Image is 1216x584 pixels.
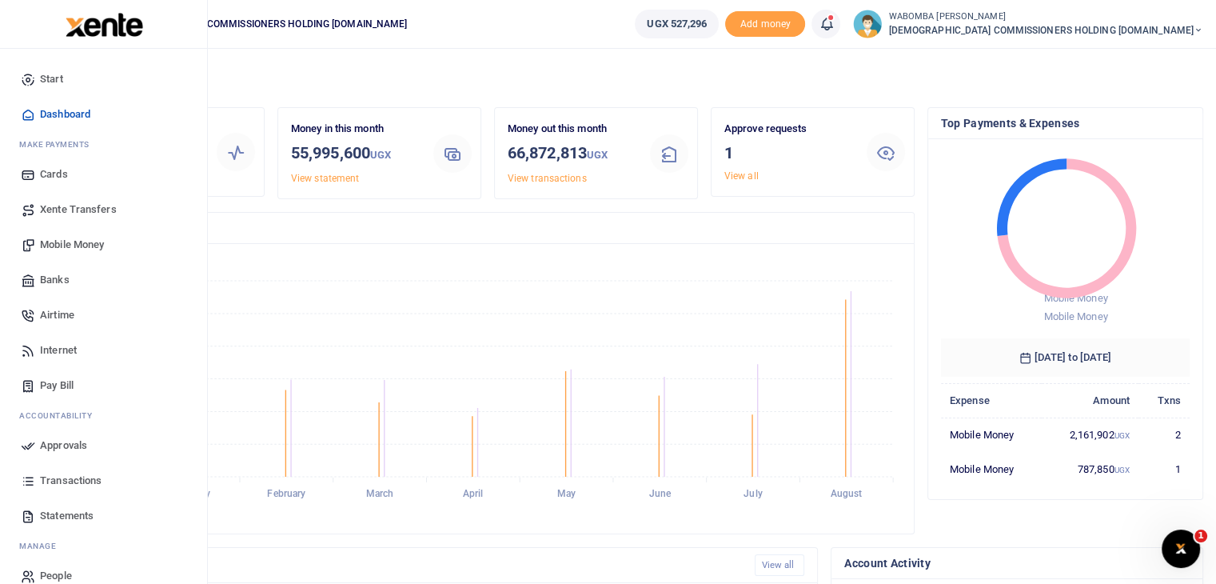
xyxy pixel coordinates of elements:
span: Banks [40,272,70,288]
li: Ac [13,403,194,428]
span: People [40,568,72,584]
a: Xente Transfers [13,192,194,227]
span: Cards [40,166,68,182]
a: Add money [725,17,805,29]
td: 2,161,902 [1042,418,1138,452]
small: UGX [370,149,391,161]
h3: 66,872,813 [508,141,637,167]
small: WABOMBA [PERSON_NAME] [888,10,1203,24]
a: Cards [13,157,194,192]
small: UGX [1114,431,1130,440]
tspan: January [176,488,211,499]
td: 1 [1138,452,1190,486]
td: 2 [1138,418,1190,452]
p: Money out this month [508,121,637,138]
h4: Top Payments & Expenses [941,114,1190,132]
span: Airtime [40,307,74,323]
th: Expense [941,383,1043,418]
a: View transactions [508,173,587,184]
td: 787,850 [1042,452,1138,486]
small: UGX [1114,466,1130,474]
span: ake Payments [27,138,90,150]
li: M [13,132,194,157]
h6: [DATE] to [DATE] [941,338,1190,377]
span: Mobile Money [40,237,104,253]
a: Mobile Money [13,227,194,262]
tspan: May [557,488,576,499]
h3: 1 [724,141,854,165]
h4: Recent Transactions [74,557,742,574]
h3: 55,995,600 [291,141,421,167]
a: Start [13,62,194,97]
img: profile-user [853,10,882,38]
span: Internet [40,342,77,358]
tspan: April [463,488,484,499]
li: Wallet ballance [628,10,725,38]
li: Toup your wallet [725,11,805,38]
span: Mobile Money [1043,310,1107,322]
span: Transactions [40,473,102,489]
span: [DEMOGRAPHIC_DATA] COMMISSIONERS HOLDING [DOMAIN_NAME] [888,23,1203,38]
span: 1 [1194,530,1207,542]
a: View all [724,170,759,182]
td: Mobile Money [941,418,1043,452]
h4: Account Activity [844,554,1190,572]
span: Start [40,71,63,87]
a: profile-user WABOMBA [PERSON_NAME] [DEMOGRAPHIC_DATA] COMMISSIONERS HOLDING [DOMAIN_NAME] [853,10,1203,38]
a: logo-small logo-large logo-large [64,18,143,30]
a: View all [755,554,805,576]
a: Banks [13,262,194,298]
a: UGX 527,296 [635,10,719,38]
a: Pay Bill [13,368,194,403]
a: Statements [13,498,194,534]
span: Mobile Money [1043,292,1107,304]
tspan: June [648,488,671,499]
a: Internet [13,333,194,368]
iframe: Intercom live chat [1162,530,1200,568]
th: Amount [1042,383,1138,418]
span: Add money [725,11,805,38]
li: M [13,534,194,558]
tspan: March [366,488,394,499]
h4: Transactions Overview [74,219,901,237]
small: UGX [587,149,608,161]
td: Mobile Money [941,452,1043,486]
tspan: February [267,488,305,499]
span: countability [31,410,92,422]
a: Approvals [13,428,194,463]
p: Money in this month [291,121,421,138]
a: Airtime [13,298,194,333]
span: Approvals [40,438,87,454]
span: Xente Transfers [40,202,117,218]
span: Statements [40,508,94,524]
span: Dashboard [40,106,90,122]
p: Approve requests [724,121,854,138]
th: Txns [1138,383,1190,418]
span: anage [27,540,57,552]
a: Dashboard [13,97,194,132]
tspan: August [831,488,863,499]
tspan: July [744,488,762,499]
a: View statement [291,173,359,184]
img: logo-large [66,13,143,37]
span: Pay Bill [40,378,74,394]
span: [DEMOGRAPHIC_DATA] COMMISSIONERS HOLDING [DOMAIN_NAME] [96,17,413,31]
span: UGX 527,296 [647,16,707,32]
a: Transactions [13,463,194,498]
h4: Hello WABOMBA [61,69,1203,86]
